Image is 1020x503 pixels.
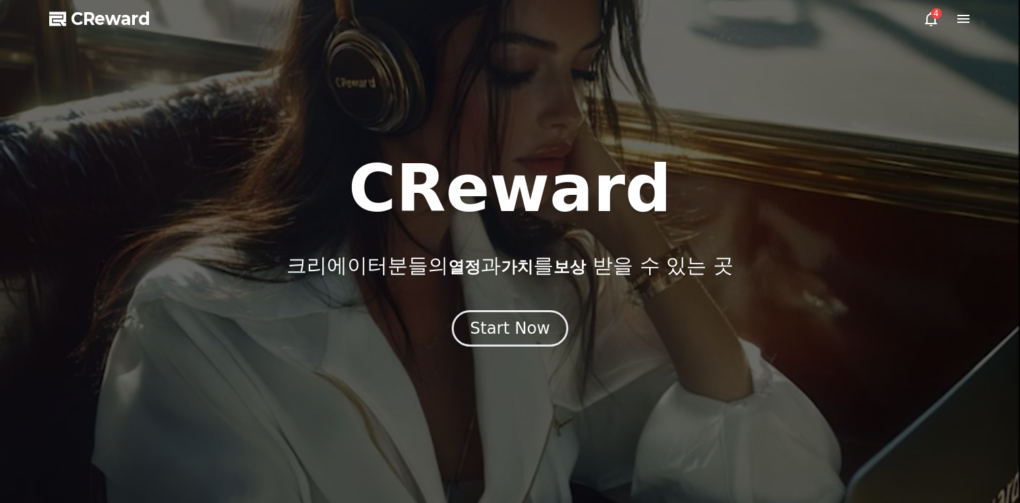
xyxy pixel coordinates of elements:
[448,258,481,276] span: 열정
[470,318,550,339] div: Start Now
[349,156,671,221] h1: CReward
[71,8,150,30] span: CReward
[931,8,942,19] div: 4
[553,258,586,276] span: 보상
[452,310,568,347] button: Start Now
[923,11,939,27] a: 4
[501,258,533,276] span: 가치
[287,254,733,278] p: 크리에이터분들의 과 를 받을 수 있는 곳
[49,8,150,30] a: CReward
[452,324,568,336] a: Start Now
